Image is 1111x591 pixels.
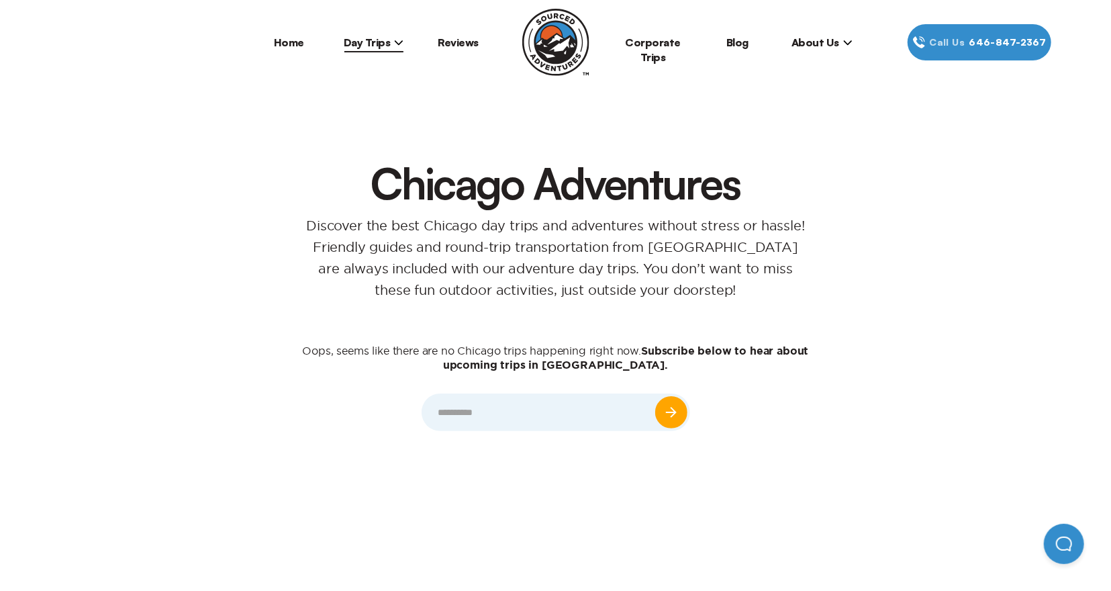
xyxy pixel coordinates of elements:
[438,36,479,49] a: Reviews
[1044,524,1084,564] iframe: Help Scout Beacon - Open
[148,161,963,204] h1: Chicago Adventures
[344,36,404,49] span: Day Trips
[969,35,1046,50] span: 646‍-847‍-2367
[522,9,589,76] img: Sourced Adventures company logo
[726,36,748,49] a: Blog
[791,36,853,49] span: About Us
[655,396,687,428] input: Submit
[287,215,824,301] p: Discover the best Chicago day trips and adventures without stress or hassle! Friendly guides and ...
[287,344,824,372] p: Oops, seems like there are no Chicago trips happening right now.
[908,24,1051,60] a: Call Us646‍-847‍-2367
[625,36,681,64] a: Corporate Trips
[926,35,969,50] span: Call Us
[274,36,304,49] a: Home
